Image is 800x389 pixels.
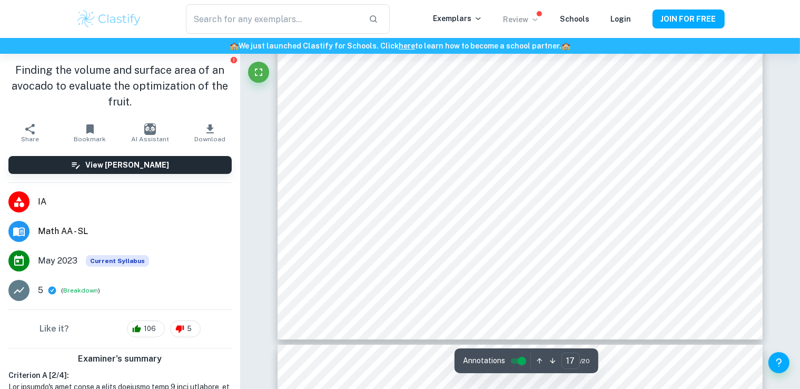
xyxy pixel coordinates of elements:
[180,118,240,148] button: Download
[768,352,789,373] button: Help and Feedback
[230,56,238,64] button: Report issue
[60,118,120,148] button: Bookmark
[399,42,415,50] a: here
[8,62,232,110] h1: Finding the volume and surface area of an avocado to evaluate the optimization of the fruit.
[120,118,180,148] button: AI Assistant
[561,42,570,50] span: 🏫
[38,196,232,208] span: IA
[131,135,169,143] span: AI Assistant
[560,15,590,23] a: Schools
[580,356,590,366] span: / 20
[76,8,143,30] img: Clastify logo
[127,320,165,337] div: 106
[170,320,201,337] div: 5
[39,323,69,335] h6: Like it?
[433,13,482,24] p: Exemplars
[194,135,225,143] span: Download
[181,324,197,334] span: 5
[8,369,232,381] h6: Criterion A [ 2 / 4 ]:
[653,9,725,28] button: JOIN FOR FREE
[463,355,505,366] span: Annotations
[230,42,239,50] span: 🏫
[74,135,106,143] span: Bookmark
[61,286,100,296] span: ( )
[38,255,77,267] span: May 2023
[38,225,232,238] span: Math AA - SL
[85,159,169,171] h6: View [PERSON_NAME]
[2,40,798,52] h6: We just launched Clastify for Schools. Click to learn how to become a school partner.
[503,14,539,25] p: Review
[4,353,236,365] h6: Examiner's summary
[138,324,162,334] span: 106
[611,15,631,23] a: Login
[63,286,98,295] button: Breakdown
[38,284,43,297] p: 5
[144,123,156,135] img: AI Assistant
[86,255,149,267] div: This exemplar is based on the current syllabus. Feel free to refer to it for inspiration/ideas wh...
[86,255,149,267] span: Current Syllabus
[8,156,232,174] button: View [PERSON_NAME]
[248,62,269,83] button: Fullscreen
[186,4,360,34] input: Search for any exemplars...
[21,135,39,143] span: Share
